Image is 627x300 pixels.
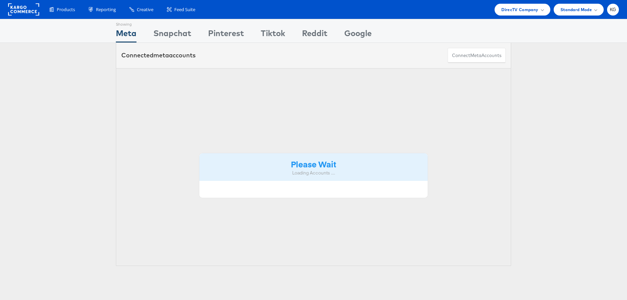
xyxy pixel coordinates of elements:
[96,6,116,13] span: Reporting
[560,6,592,13] span: Standard Mode
[204,170,423,176] div: Loading Accounts ....
[137,6,153,13] span: Creative
[344,27,372,43] div: Google
[302,27,327,43] div: Reddit
[153,51,169,59] span: meta
[153,27,191,43] div: Snapchat
[208,27,244,43] div: Pinterest
[116,27,136,43] div: Meta
[116,19,136,27] div: Showing
[470,52,481,59] span: meta
[501,6,538,13] span: DirecTV Company
[448,48,506,63] button: ConnectmetaAccounts
[121,51,196,60] div: Connected accounts
[610,7,617,12] span: KG
[261,27,285,43] div: Tiktok
[57,6,75,13] span: Products
[291,158,336,169] strong: Please Wait
[174,6,195,13] span: Feed Suite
